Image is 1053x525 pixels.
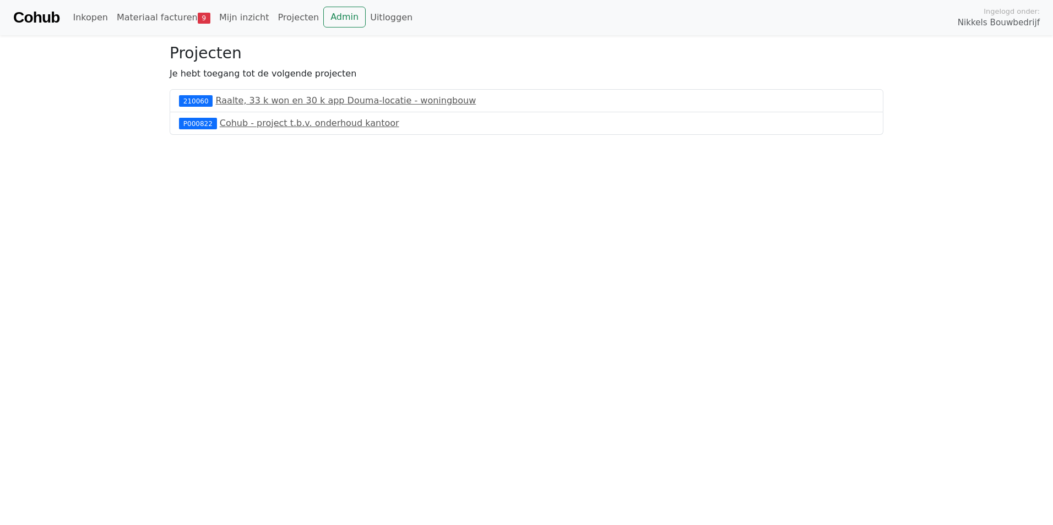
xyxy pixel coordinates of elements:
h3: Projecten [170,44,883,63]
p: Je hebt toegang tot de volgende projecten [170,67,883,80]
div: 210060 [179,95,213,106]
div: P000822 [179,118,217,129]
span: 9 [198,13,210,24]
a: Mijn inzicht [215,7,274,29]
a: Cohub - project t.b.v. onderhoud kantoor [220,118,399,128]
a: Cohub [13,4,59,31]
a: Projecten [273,7,323,29]
span: Ingelogd onder: [984,6,1040,17]
a: Materiaal facturen9 [112,7,215,29]
a: Uitloggen [366,7,417,29]
span: Nikkels Bouwbedrijf [958,17,1040,29]
a: Raalte, 33 k won en 30 k app Douma-locatie - woningbouw [216,95,476,106]
a: Inkopen [68,7,112,29]
a: Admin [323,7,366,28]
